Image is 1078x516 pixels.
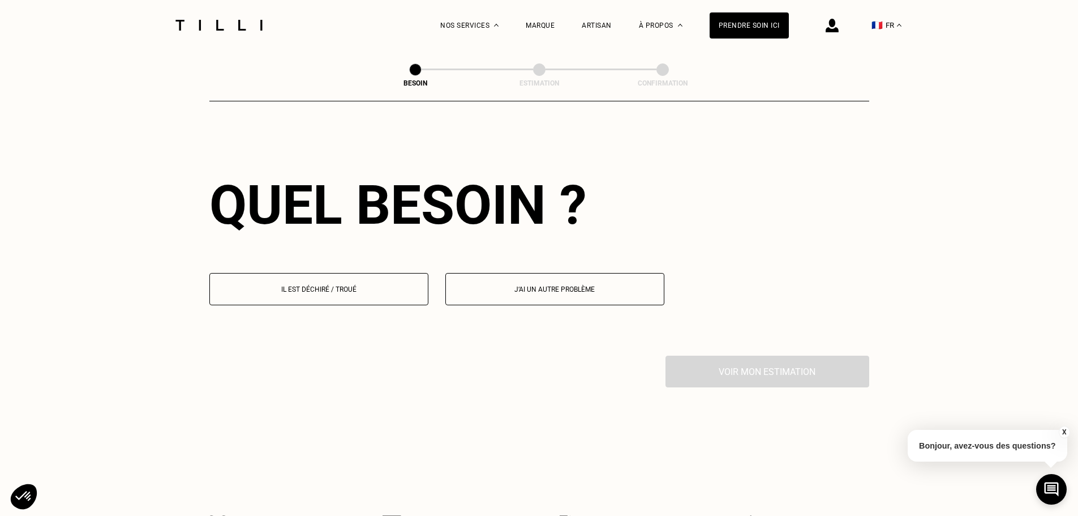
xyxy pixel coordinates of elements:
[908,430,1067,462] p: Bonjour, avez-vous des questions?
[494,24,499,27] img: Menu déroulant
[678,24,682,27] img: Menu déroulant à propos
[445,273,664,305] button: J‘ai un autre problème
[452,285,658,293] p: J‘ai un autre problème
[1058,426,1070,438] button: X
[209,273,428,305] button: Il est déchiré / troué
[826,19,839,32] img: icône connexion
[871,20,883,31] span: 🇫🇷
[171,20,267,31] img: Logo du service de couturière Tilli
[710,12,789,39] a: Prendre soin ici
[526,22,555,29] a: Marque
[582,22,612,29] a: Artisan
[483,79,596,87] div: Estimation
[209,173,869,237] div: Quel besoin ?
[606,79,719,87] div: Confirmation
[216,285,422,293] p: Il est déchiré / troué
[359,79,472,87] div: Besoin
[897,24,901,27] img: menu déroulant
